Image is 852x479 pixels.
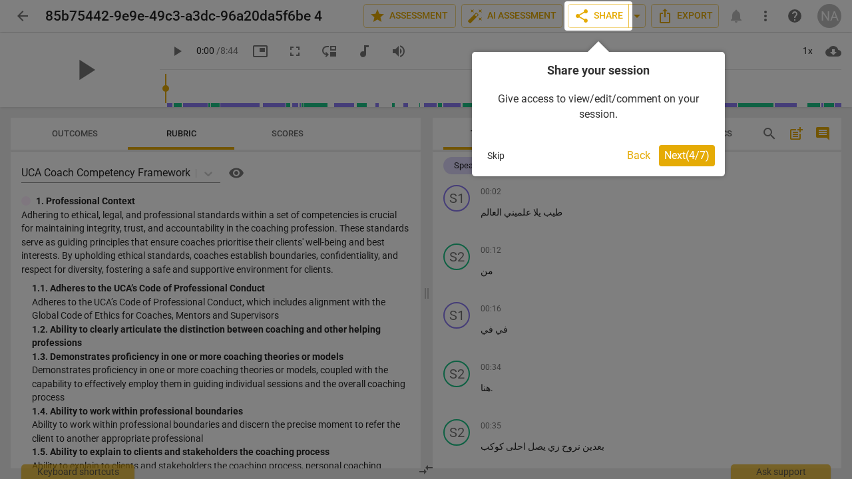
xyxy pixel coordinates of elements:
span: Next ( 4 / 7 ) [664,149,710,162]
div: Give access to view/edit/comment on your session. [482,79,715,135]
button: Next [659,145,715,166]
button: Back [622,145,656,166]
h4: Share your session [482,62,715,79]
button: Skip [482,146,510,166]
